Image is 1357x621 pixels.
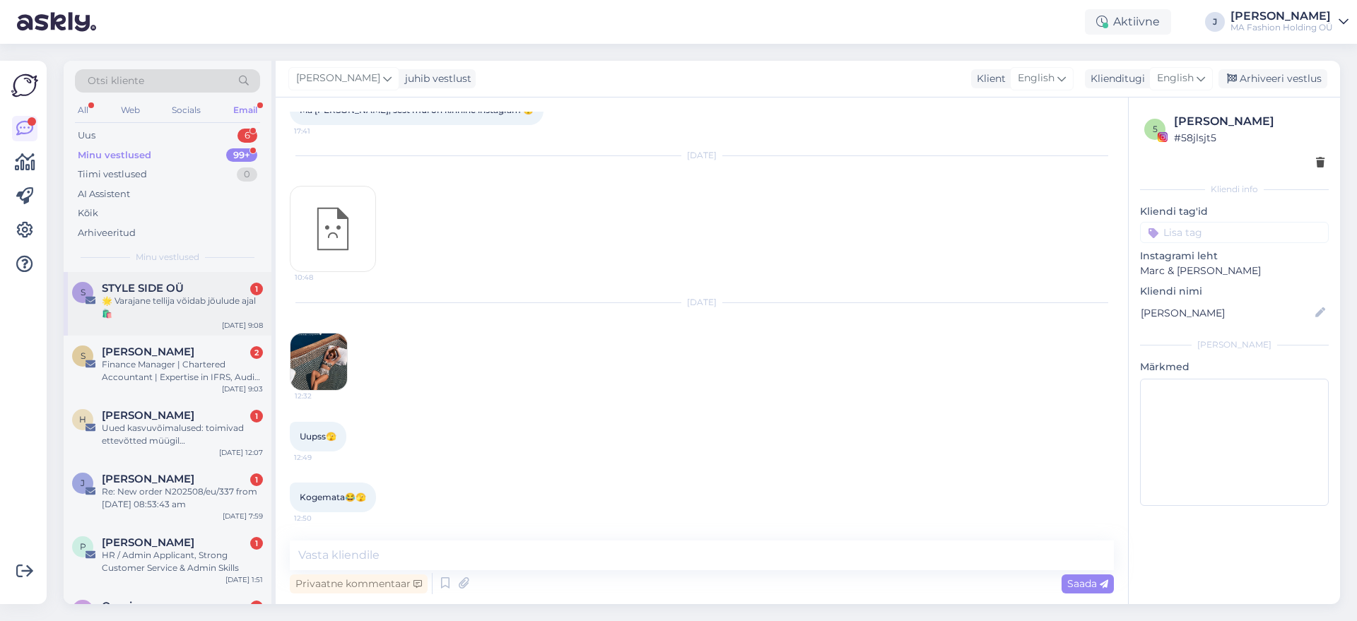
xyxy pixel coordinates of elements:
[1140,360,1329,374] p: Märkmed
[1085,9,1171,35] div: Aktiivne
[294,452,347,463] span: 12:49
[78,129,95,143] div: Uus
[399,71,471,86] div: juhib vestlust
[102,422,263,447] div: Uued kasvuvõimalused: toimivad ettevõtted müügil [GEOGRAPHIC_DATA]
[78,148,151,162] div: Minu vestlused
[290,574,428,593] div: Privaatne kommentaar
[78,226,136,240] div: Arhiveeritud
[118,101,143,119] div: Web
[294,513,347,524] span: 12:50
[250,410,263,422] div: 1
[102,282,184,295] span: STYLE SIDE OÜ
[1174,130,1324,146] div: # 58jlsjt5
[1230,22,1333,33] div: MA Fashion Holding OÜ
[222,384,263,394] div: [DATE] 9:03
[300,492,366,502] span: Kogemata😂🫣
[1230,11,1349,33] a: [PERSON_NAME]MA Fashion Holding OÜ
[250,346,263,359] div: 2
[1218,69,1327,88] div: Arhiveeri vestlus
[102,536,194,549] span: Pawan Kumar
[225,574,263,585] div: [DATE] 1:51
[102,473,194,485] span: Jelena Vossotski
[295,272,348,283] span: 10:48
[222,320,263,331] div: [DATE] 9:08
[294,126,347,136] span: 17:41
[971,71,1006,86] div: Klient
[136,251,199,264] span: Minu vestlused
[78,167,147,182] div: Tiimi vestlused
[290,333,347,390] img: attachment
[219,447,263,458] div: [DATE] 12:07
[79,414,86,425] span: H
[1153,124,1158,134] span: 5
[1085,71,1145,86] div: Klienditugi
[1140,264,1329,278] p: Marc & [PERSON_NAME]
[81,287,86,297] span: S
[81,350,86,361] span: S
[1205,12,1225,32] div: J
[250,283,263,295] div: 1
[290,296,1114,309] div: [DATE]
[1140,204,1329,219] p: Kliendi tag'id
[290,149,1114,162] div: [DATE]
[169,101,204,119] div: Socials
[1157,71,1194,86] span: English
[102,485,263,511] div: Re: New order N202508/eu/337 from [DATE] 08:53:43 am
[295,391,348,401] span: 12:32
[102,600,145,613] span: Omniva
[1018,71,1055,86] span: English
[237,129,257,143] div: 6
[75,101,91,119] div: All
[102,549,263,574] div: HR / Admin Applicant, Strong Customer Service & Admin Skills
[250,473,263,486] div: 1
[296,71,380,86] span: [PERSON_NAME]
[80,541,86,552] span: P
[223,511,263,521] div: [DATE] 7:59
[78,187,130,201] div: AI Assistent
[81,478,85,488] span: J
[226,148,257,162] div: 99+
[1140,183,1329,196] div: Kliendi info
[1230,11,1333,22] div: [PERSON_NAME]
[102,409,194,422] span: Helen Vaher
[102,295,263,320] div: 🌟 Varajane tellija võidab jõulude ajal 🛍️
[102,345,194,358] span: Shibu Krishnan
[1067,577,1108,590] span: Saada
[300,431,336,442] span: Uupss🫣
[1140,222,1329,243] input: Lisa tag
[250,601,263,613] div: 1
[88,73,144,88] span: Otsi kliente
[1174,113,1324,130] div: [PERSON_NAME]
[1140,249,1329,264] p: Instagrami leht
[11,72,38,99] img: Askly Logo
[1141,305,1312,321] input: Lisa nimi
[78,206,98,220] div: Kõik
[230,101,260,119] div: Email
[1140,338,1329,351] div: [PERSON_NAME]
[250,537,263,550] div: 1
[1140,284,1329,299] p: Kliendi nimi
[237,167,257,182] div: 0
[102,358,263,384] div: Finance Manager | Chartered Accountant | Expertise in IFRS, Audits & Corporate Finance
